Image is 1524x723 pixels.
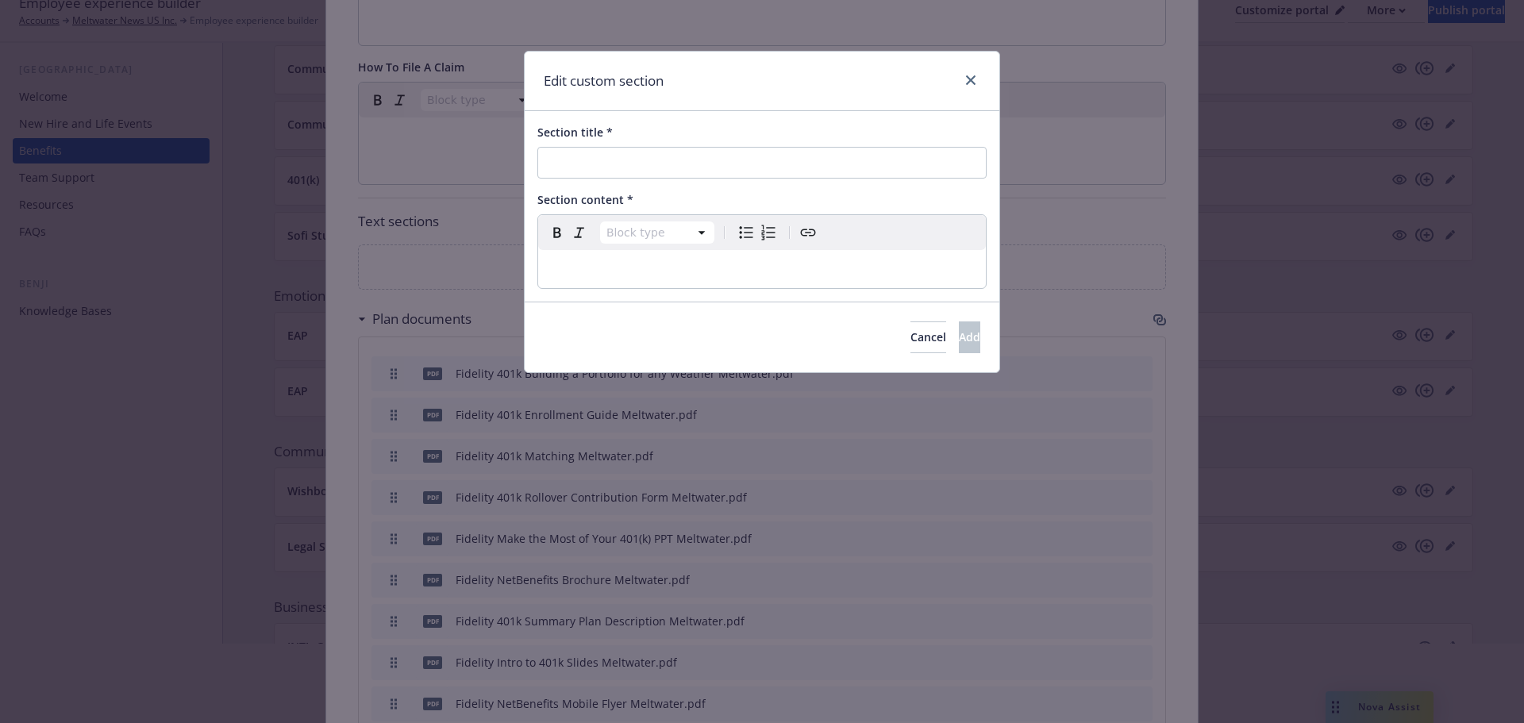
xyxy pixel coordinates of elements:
[537,192,633,207] span: Section content *
[538,250,986,288] div: editable markdown
[537,125,613,140] span: Section title *
[910,329,946,344] span: Cancel
[797,221,819,244] button: Create link
[600,221,714,244] button: Block type
[959,329,980,344] span: Add
[735,221,757,244] button: Bulleted list
[910,321,946,353] button: Cancel
[544,71,664,91] h1: Edit custom section
[959,321,980,353] button: Add
[757,221,779,244] button: Numbered list
[546,221,568,244] button: Bold
[568,221,591,244] button: Italic
[961,71,980,90] a: close
[735,221,779,244] div: toggle group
